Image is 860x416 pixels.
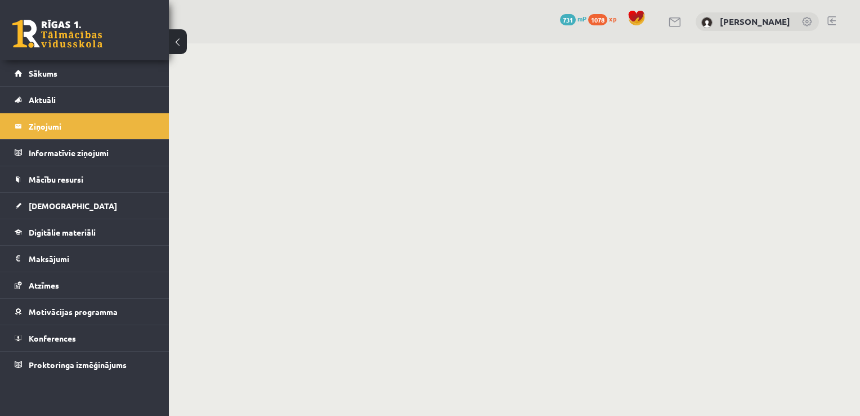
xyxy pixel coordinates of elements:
[15,166,155,192] a: Mācību resursi
[560,14,576,25] span: 731
[29,140,155,166] legend: Informatīvie ziņojumi
[15,219,155,245] a: Digitālie materiāli
[15,352,155,378] a: Proktoringa izmēģinājums
[12,20,102,48] a: Rīgas 1. Tālmācības vidusskola
[588,14,622,23] a: 1078 xp
[15,140,155,166] a: Informatīvie ziņojumi
[29,113,155,139] legend: Ziņojumi
[15,193,155,219] a: [DEMOGRAPHIC_DATA]
[29,280,59,290] span: Atzīmes
[577,14,586,23] span: mP
[15,272,155,298] a: Atzīmes
[609,14,616,23] span: xp
[720,16,790,27] a: [PERSON_NAME]
[15,325,155,351] a: Konferences
[15,60,155,86] a: Sākums
[29,68,57,78] span: Sākums
[560,14,586,23] a: 731 mP
[588,14,607,25] span: 1078
[29,95,56,105] span: Aktuāli
[701,17,713,28] img: Paula Ozoliņa
[29,174,83,184] span: Mācību resursi
[29,307,118,317] span: Motivācijas programma
[15,87,155,113] a: Aktuāli
[15,299,155,325] a: Motivācijas programma
[15,113,155,139] a: Ziņojumi
[29,246,155,272] legend: Maksājumi
[29,201,117,211] span: [DEMOGRAPHIC_DATA]
[29,333,76,343] span: Konferences
[29,360,127,370] span: Proktoringa izmēģinājums
[15,246,155,272] a: Maksājumi
[29,227,96,237] span: Digitālie materiāli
